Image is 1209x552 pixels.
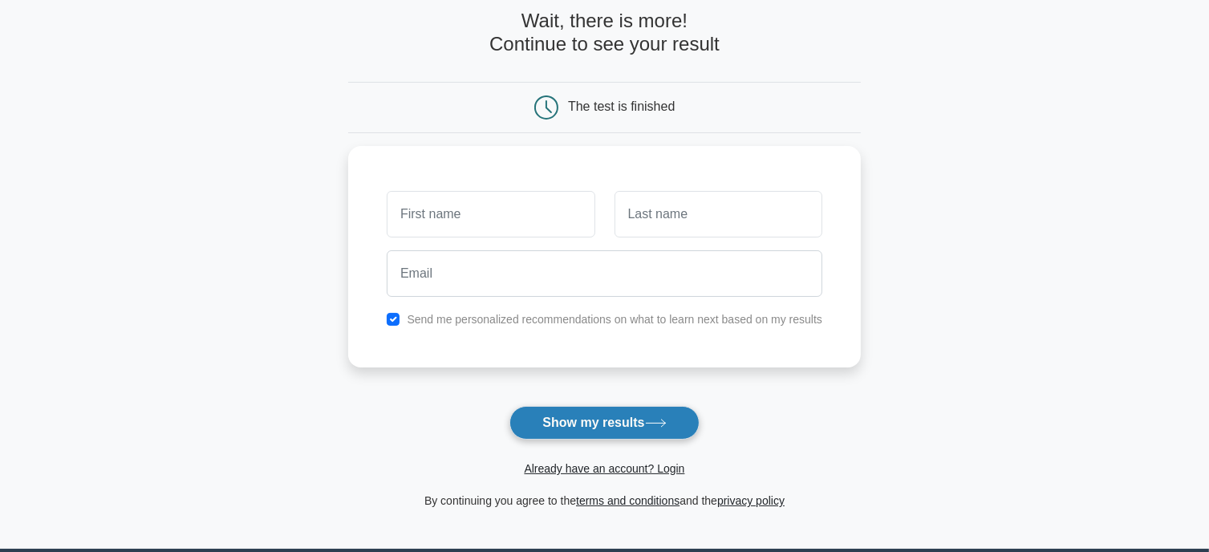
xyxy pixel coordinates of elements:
[615,191,822,237] input: Last name
[509,406,699,440] button: Show my results
[568,99,675,113] div: The test is finished
[717,494,785,507] a: privacy policy
[339,491,870,510] div: By continuing you agree to the and the
[407,313,822,326] label: Send me personalized recommendations on what to learn next based on my results
[524,462,684,475] a: Already have an account? Login
[387,250,822,297] input: Email
[387,191,594,237] input: First name
[576,494,680,507] a: terms and conditions
[348,10,861,56] h4: Wait, there is more! Continue to see your result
